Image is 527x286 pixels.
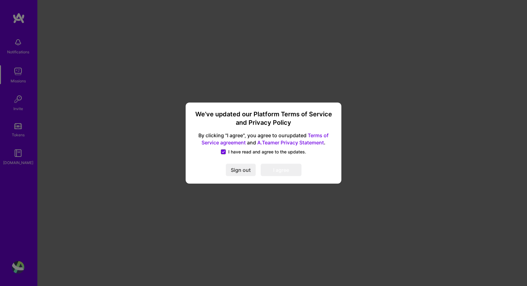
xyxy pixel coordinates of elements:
a: A.Teamer Privacy Statement [257,139,324,146]
h3: We’ve updated our Platform Terms of Service and Privacy Policy [193,110,334,127]
span: I have read and agree to the updates. [228,149,306,155]
button: Sign out [226,164,256,176]
button: I agree [261,164,301,176]
span: By clicking "I agree", you agree to our updated and . [193,132,334,146]
a: Terms of Service agreement [202,132,329,146]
